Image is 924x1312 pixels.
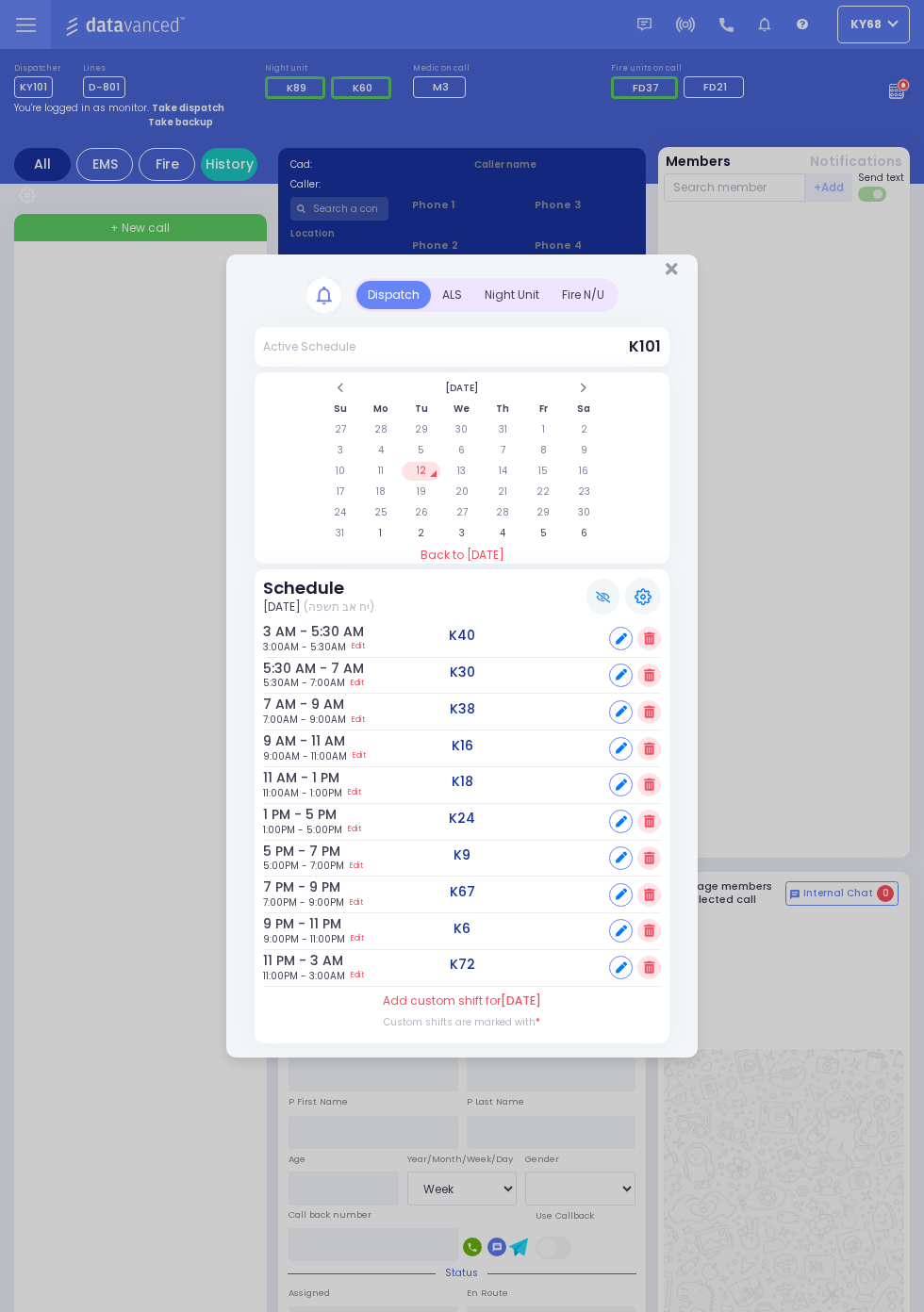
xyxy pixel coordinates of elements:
td: 27 [442,503,481,522]
span: (יח אב תשפה) [304,599,374,615]
h5: K72 [450,957,475,973]
td: 29 [524,503,563,522]
td: 5 [524,524,563,543]
h6: 7 PM - 9 PM [263,879,315,895]
div: Active Schedule [263,338,355,355]
td: 21 [484,483,522,501]
td: 6 [565,524,603,543]
span: 7:00PM - 9:00PM [263,895,344,910]
h5: K16 [452,738,473,754]
a: Edit [352,713,365,727]
td: 17 [321,483,359,501]
span: 1:00PM - 5:00PM [263,823,342,837]
td: 23 [565,483,603,501]
h5: K40 [449,628,475,644]
span: K101 [629,336,661,357]
a: Edit [350,859,363,873]
th: Tu [402,400,440,418]
span: [DATE] [263,599,301,615]
td: 30 [442,420,481,439]
th: Fr [524,400,563,418]
a: Edit [353,749,366,763]
td: 9 [565,441,603,460]
h6: 11 AM - 1 PM [263,770,315,786]
h5: K24 [449,811,475,827]
span: 11:00AM - 1:00PM [263,786,342,800]
h5: K9 [454,847,470,863]
span: 11:00PM - 3:00AM [263,969,345,983]
h6: 1 PM - 5 PM [263,807,315,823]
td: 2 [402,524,440,543]
td: 24 [321,503,359,522]
a: Edit [351,676,364,690]
a: Edit [350,895,363,910]
span: Next Month [579,382,588,394]
h6: 5:30 AM - 7 AM [263,661,315,677]
td: 18 [361,483,400,501]
td: 31 [321,524,359,543]
td: 5 [402,441,440,460]
td: 4 [361,441,400,460]
th: Mo [361,400,400,418]
div: ALS [431,281,473,309]
span: 9:00PM - 11:00PM [263,932,345,946]
span: 7:00AM - 9:00AM [263,713,346,727]
div: Dispatch [356,281,431,309]
td: 4 [484,524,522,543]
div: Night Unit [473,281,551,309]
td: 6 [442,441,481,460]
h5: K6 [454,921,470,937]
h6: 9 PM - 11 PM [263,916,315,932]
h6: 11 PM - 3 AM [263,953,315,969]
span: 5:00PM - 7:00PM [263,859,344,873]
h6: 3 AM - 5:30 AM [263,624,315,640]
td: 3 [442,524,481,543]
th: Select Month [361,379,563,398]
td: 20 [442,483,481,501]
button: Close [666,260,678,277]
a: Edit [352,640,365,654]
td: 11 [361,462,400,481]
th: We [442,400,481,418]
td: 15 [524,462,563,481]
span: Previous Month [336,382,345,394]
h6: 5 PM - 7 PM [263,844,315,860]
h5: K18 [452,774,473,790]
td: 28 [484,503,522,522]
th: Sa [565,400,603,418]
td: 19 [402,483,440,501]
td: 22 [524,483,563,501]
a: Edit [351,969,364,983]
a: Edit [348,786,361,800]
a: Edit [351,932,364,946]
th: Su [321,400,359,418]
td: 3 [321,441,359,460]
td: 26 [402,503,440,522]
div: Fire N/U [551,281,616,309]
td: 29 [402,420,440,439]
h5: K30 [450,664,475,681]
td: 1 [524,420,563,439]
a: Edit [348,823,361,837]
td: 8 [524,441,563,460]
td: 28 [361,420,400,439]
a: Back to [DATE] [255,547,669,564]
h6: 7 AM - 9 AM [263,697,315,713]
th: Th [484,400,522,418]
h3: Schedule [263,578,374,599]
span: [DATE] [501,992,541,1009]
span: 9:00AM - 11:00AM [263,749,347,763]
span: 5:30AM - 7:00AM [263,676,345,690]
td: 31 [484,420,522,439]
td: 16 [565,462,603,481]
td: 30 [565,503,603,522]
td: 1 [361,524,400,543]
td: 27 [321,420,359,439]
h5: K38 [450,701,475,717]
td: 25 [361,503,400,522]
label: Add custom shift for [383,992,541,1009]
td: 10 [321,462,359,481]
td: 2 [565,420,603,439]
span: 3:00AM - 5:30AM [263,640,346,654]
h5: K67 [450,884,475,900]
